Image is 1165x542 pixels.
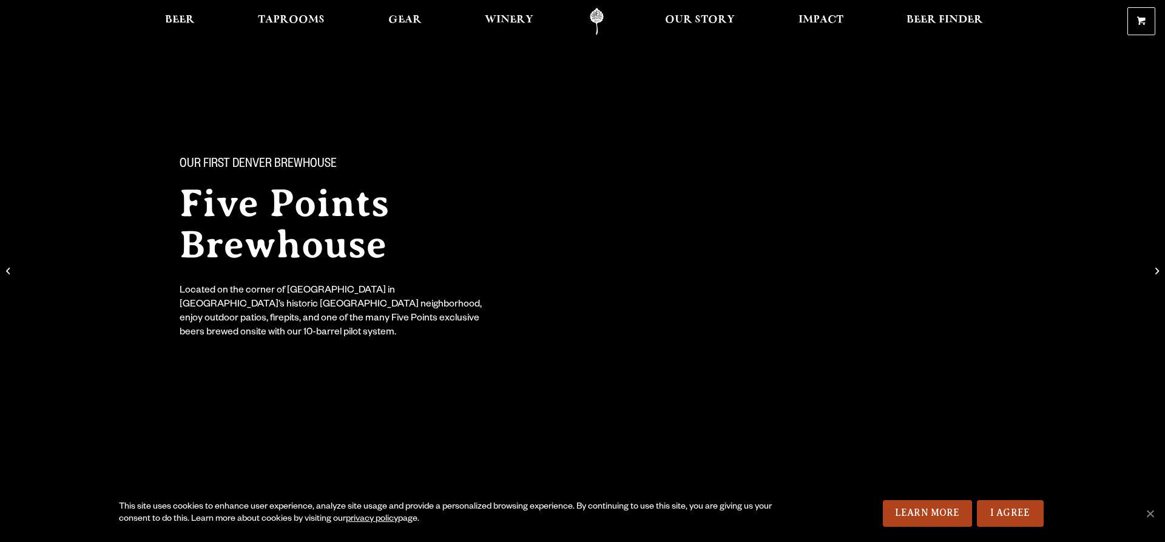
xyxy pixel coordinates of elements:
span: Gear [388,15,422,25]
span: Beer [165,15,195,25]
a: Beer Finder [899,8,991,35]
a: Gear [380,8,430,35]
span: Our Story [665,15,735,25]
span: Beer Finder [907,15,983,25]
a: I Agree [977,500,1044,527]
a: Taprooms [250,8,333,35]
h2: Five Points Brewhouse [180,183,558,265]
a: Impact [791,8,851,35]
span: Winery [485,15,533,25]
a: Our Story [657,8,743,35]
a: privacy policy [346,515,398,524]
span: Taprooms [258,15,325,25]
a: Learn More [883,500,972,527]
a: Beer [157,8,203,35]
div: Located on the corner of [GEOGRAPHIC_DATA] in [GEOGRAPHIC_DATA]’s historic [GEOGRAPHIC_DATA] neig... [180,285,490,340]
div: This site uses cookies to enhance user experience, analyze site usage and provide a personalized ... [119,501,782,526]
a: Odell Home [574,8,620,35]
span: No [1144,507,1156,520]
span: Impact [799,15,843,25]
span: Our First Denver Brewhouse [180,157,337,173]
a: Winery [477,8,541,35]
